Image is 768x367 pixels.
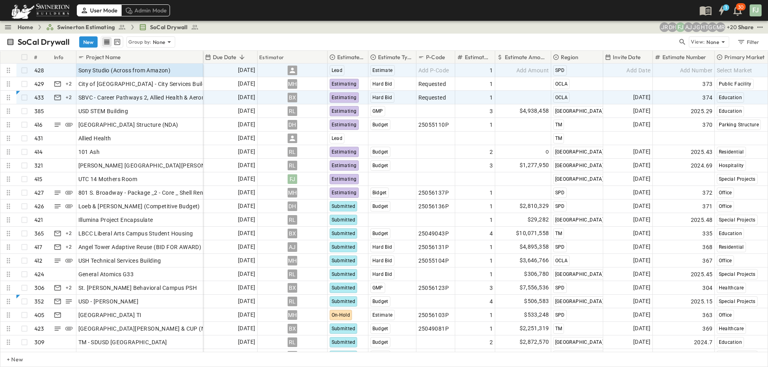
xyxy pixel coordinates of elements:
[490,229,493,237] span: 4
[332,258,356,263] span: Submitted
[555,149,604,155] span: [GEOGRAPHIC_DATA]
[555,244,565,250] span: SPD
[490,243,493,251] span: 1
[102,37,112,47] button: row view
[719,176,756,182] span: Special Projects
[633,283,650,292] span: [DATE]
[34,94,44,102] p: 433
[750,4,762,16] div: FJ
[372,68,393,73] span: Estimate
[332,81,357,87] span: Estimating
[18,23,33,31] a: Home
[496,146,551,158] div: 0
[332,136,343,141] span: Lead
[57,23,115,31] span: Swinerton Estimating
[555,81,568,87] span: OCLA
[555,299,604,304] span: [GEOGRAPHIC_DATA]
[490,216,493,224] span: 1
[188,256,201,263] p: OPEN
[633,215,650,224] span: [DATE]
[490,202,493,210] span: 1
[418,66,449,74] span: Add P-Code
[418,189,449,197] span: 25056137P
[702,189,712,197] span: 372
[727,23,735,31] p: + 20
[691,216,713,224] span: 2025.48
[78,243,202,251] span: Angel Tower Adaptive Reuse (BID FOR AWARD)
[238,79,255,88] span: [DATE]
[288,161,297,170] div: RL
[238,269,255,279] span: [DATE]
[78,297,139,305] span: USD - [PERSON_NAME]
[372,203,388,209] span: Budget
[418,94,446,102] span: Requested
[555,217,604,223] span: [GEOGRAPHIC_DATA]
[34,243,42,251] p: 417
[34,216,43,224] p: 421
[188,80,201,86] p: OPEN
[702,229,712,237] span: 335
[490,80,493,88] span: 1
[516,229,549,238] span: $10,071,558
[691,297,713,305] span: 2025.15
[372,122,388,128] span: Budget
[288,256,297,265] div: MH
[46,23,126,31] a: Swinerton Estimating
[288,93,297,102] div: BX
[188,175,201,181] p: OPEN
[633,242,650,251] span: [DATE]
[524,297,549,306] span: $506,583
[188,202,201,208] p: OPEN
[78,162,226,170] span: [PERSON_NAME] [GEOGRAPHIC_DATA][PERSON_NAME]
[702,94,712,102] span: 374
[78,257,161,265] span: USH Technical Services Building
[288,229,297,238] div: BX
[719,299,756,304] span: Special Projects
[662,53,706,61] p: Estimate Number
[238,215,255,224] span: [DATE]
[288,215,297,225] div: RL
[626,66,650,74] span: Add Date
[719,95,742,100] span: Education
[188,215,201,222] p: OPEN
[238,134,255,143] span: [DATE]
[332,271,356,277] span: Submitted
[238,229,255,238] span: [DATE]
[716,22,725,32] div: Meghana Raj (meghana.raj@swinerton.com)
[520,161,549,170] span: $1,277,950
[259,46,284,68] div: Estimator
[691,270,713,278] span: 2025.45
[633,297,650,306] span: [DATE]
[238,66,255,75] span: [DATE]
[555,258,568,263] span: OCLA
[238,106,255,116] span: [DATE]
[34,189,44,197] p: 427
[490,284,493,292] span: 3
[332,68,343,73] span: Lead
[737,38,760,46] div: Filter
[78,311,142,319] span: [GEOGRAPHIC_DATA] TI
[78,270,134,278] span: General Atomics G33
[734,36,762,48] button: Filter
[238,161,255,170] span: [DATE]
[691,107,713,115] span: 2025.29
[725,4,727,11] h6: 1
[555,312,565,318] span: SPD
[520,106,549,116] span: $4,938,458
[78,202,200,210] span: Loeb & [PERSON_NAME] (Competitive Budget)
[719,108,742,114] span: Education
[78,107,128,115] span: USD STEM Building
[188,243,201,249] p: OPEN
[153,38,166,46] p: None
[490,257,493,265] span: 1
[332,149,357,155] span: Estimating
[332,163,357,168] span: Estimating
[372,231,388,236] span: Budget
[372,108,383,114] span: GMP
[633,256,650,265] span: [DATE]
[188,66,201,72] p: OPEN
[34,121,43,129] p: 416
[613,53,640,61] p: Invite Date
[691,162,713,170] span: 2024.69
[78,175,138,183] span: UTC 14 Mothers Room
